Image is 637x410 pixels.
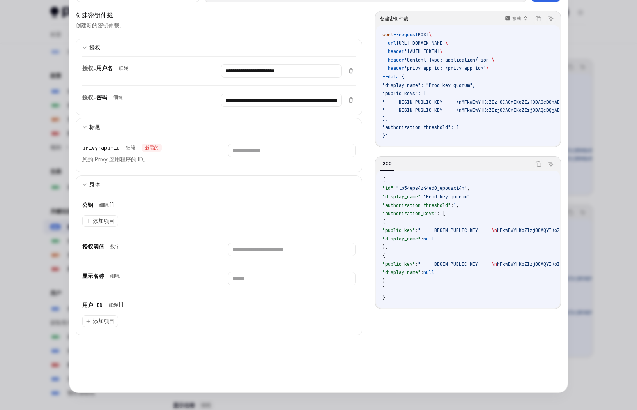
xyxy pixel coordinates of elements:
[546,159,556,169] button: 询问人工智能
[418,261,492,267] span: "-----BEGIN PUBLIC KEY-----
[396,185,467,191] span: "tb54eps4z44ed0jepousxi4n"
[382,210,437,217] span: "authorization_keys"
[470,194,472,200] span: ,
[382,40,396,46] span: --url
[82,65,96,72] font: 授权.
[512,15,521,21] font: 卷曲
[423,269,434,276] span: null
[440,48,442,55] span: \
[382,161,392,166] font: 200
[467,185,470,191] span: ,
[93,318,115,324] font: 添加项目
[382,219,385,225] span: {
[501,12,531,25] button: 卷曲
[382,185,393,191] span: "id"
[76,11,113,19] font: 创建密钥仲裁
[418,227,492,233] span: "-----BEGIN PUBLIC KEY-----
[421,269,423,276] span: :
[445,40,448,46] span: \
[382,202,451,209] span: "authorization_threshold"
[404,48,440,55] span: '[AUTH_TOKEN]
[93,217,115,224] font: 添加项目
[109,302,124,308] font: 细绳[]
[82,201,93,209] font: 公钥
[82,201,117,209] div: 公钥
[89,124,100,130] font: 标题
[393,185,396,191] span: :
[110,244,120,250] font: 数字
[82,144,162,152] div: privy-app-id
[382,194,421,200] span: "display_name"
[546,14,556,24] button: 询问人工智能
[145,145,159,151] font: 必需的
[382,90,426,97] span: "public_keys": [
[89,44,100,51] font: 授权
[382,253,385,259] span: {
[533,159,543,169] button: 复制代码块中的内容
[76,175,362,193] button: 扩展输入部分
[415,261,418,267] span: :
[492,261,497,267] span: \n
[382,286,385,292] span: ]
[82,156,149,163] font: 您的 Privy 应用程序的 ID。
[396,40,445,46] span: [URL][DOMAIN_NAME]
[82,215,118,227] button: 添加项目
[82,144,120,151] font: privy-app-id
[382,82,475,88] span: "display_name": "Prod key quorum",
[423,194,470,200] span: "Prod key quorum"
[76,118,362,136] button: 扩展输入部分
[382,57,404,63] span: --header
[437,210,445,217] span: : [
[418,32,429,38] span: POST
[404,57,492,63] span: 'Content-Type: application/json'
[382,74,399,80] span: --data
[453,202,456,209] span: 1
[382,227,415,233] span: "public_key"
[382,177,385,183] span: {
[82,315,118,327] button: 添加项目
[382,48,404,55] span: --header
[382,269,421,276] span: "display_name"
[421,194,423,200] span: :
[82,272,123,280] div: 显示名称
[456,202,459,209] span: ,
[82,301,127,309] div: 用户 ID
[76,22,125,28] font: 创建新的密钥仲裁。
[382,124,459,131] span: "authorization_threshold": 1
[382,65,404,71] span: --header
[429,32,432,38] span: \
[382,133,388,139] span: }'
[82,94,126,101] div: 授权密码
[82,64,131,72] div: 授权.用户名
[382,295,385,301] span: }
[96,94,107,101] font: 密码
[492,227,497,233] span: \n
[82,302,103,309] font: 用户 ID
[82,94,96,101] font: 授权.
[382,244,388,250] span: },
[382,261,415,267] span: "public_key"
[110,273,120,279] font: 细绳
[126,145,135,151] font: 细绳
[423,236,434,242] span: null
[99,202,114,208] font: 细绳[]
[119,65,128,71] font: 细绳
[451,202,453,209] span: :
[380,16,408,21] font: 创建密钥仲裁
[393,32,418,38] span: --request
[415,227,418,233] span: :
[382,278,385,284] span: }
[492,57,494,63] span: \
[382,32,393,38] span: curl
[82,243,104,250] font: 授权阈值
[486,65,489,71] span: \
[96,65,113,72] font: 用户名
[113,94,123,101] font: 细绳
[382,236,421,242] span: "display_name"
[404,65,486,71] span: 'privy-app-id: <privy-app-id>'
[76,39,362,56] button: 扩展输入部分
[399,74,404,80] span: '{
[533,14,543,24] button: 复制代码块中的内容
[82,243,123,251] div: 授权阈值
[382,116,388,122] span: ],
